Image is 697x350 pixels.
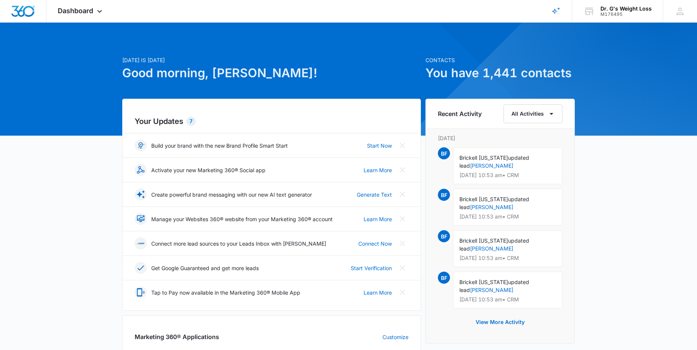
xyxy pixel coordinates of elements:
[504,104,562,123] button: All Activities
[438,189,450,201] span: BF
[468,313,532,331] button: View More Activity
[396,188,408,200] button: Close
[135,332,219,341] h2: Marketing 360® Applications
[425,56,575,64] p: Contacts
[459,297,556,302] p: [DATE] 10:53 am • CRM
[470,245,513,252] a: [PERSON_NAME]
[396,213,408,225] button: Close
[364,215,392,223] a: Learn More
[459,255,556,261] p: [DATE] 10:53 am • CRM
[470,162,513,169] a: [PERSON_NAME]
[151,166,266,174] p: Activate your new Marketing 360® Social app
[459,154,508,161] span: Brickell [US_STATE]
[459,237,508,244] span: Brickell [US_STATE]
[151,289,300,297] p: Tap to Pay now available in the Marketing 360® Mobile App
[438,147,450,159] span: BF
[396,237,408,249] button: Close
[600,12,652,17] div: account id
[151,215,333,223] p: Manage your Websites 360® website from your Marketing 360® account
[382,333,408,341] a: Customize
[459,196,508,202] span: Brickell [US_STATE]
[459,214,556,219] p: [DATE] 10:53 am • CRM
[459,173,556,178] p: [DATE] 10:53 am • CRM
[151,264,259,272] p: Get Google Guaranteed and get more leads
[438,230,450,242] span: BF
[364,289,392,297] a: Learn More
[425,64,575,82] h1: You have 1,441 contacts
[151,191,312,199] p: Create powerful brand messaging with our new AI text generator
[357,191,392,199] a: Generate Text
[58,7,93,15] span: Dashboard
[470,287,513,293] a: [PERSON_NAME]
[600,6,652,12] div: account name
[438,109,482,118] h6: Recent Activity
[122,56,421,64] p: [DATE] is [DATE]
[396,286,408,298] button: Close
[438,134,562,142] p: [DATE]
[470,204,513,210] a: [PERSON_NAME]
[364,166,392,174] a: Learn More
[459,279,508,285] span: Brickell [US_STATE]
[122,64,421,82] h1: Good morning, [PERSON_NAME]!
[151,142,288,150] p: Build your brand with the new Brand Profile Smart Start
[396,262,408,274] button: Close
[135,116,408,127] h2: Your Updates
[367,142,392,150] a: Start Now
[358,240,392,248] a: Connect Now
[396,164,408,176] button: Close
[438,272,450,284] span: BF
[151,240,326,248] p: Connect more lead sources to your Leads Inbox with [PERSON_NAME]
[396,139,408,151] button: Close
[351,264,392,272] a: Start Verification
[186,117,196,126] div: 7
